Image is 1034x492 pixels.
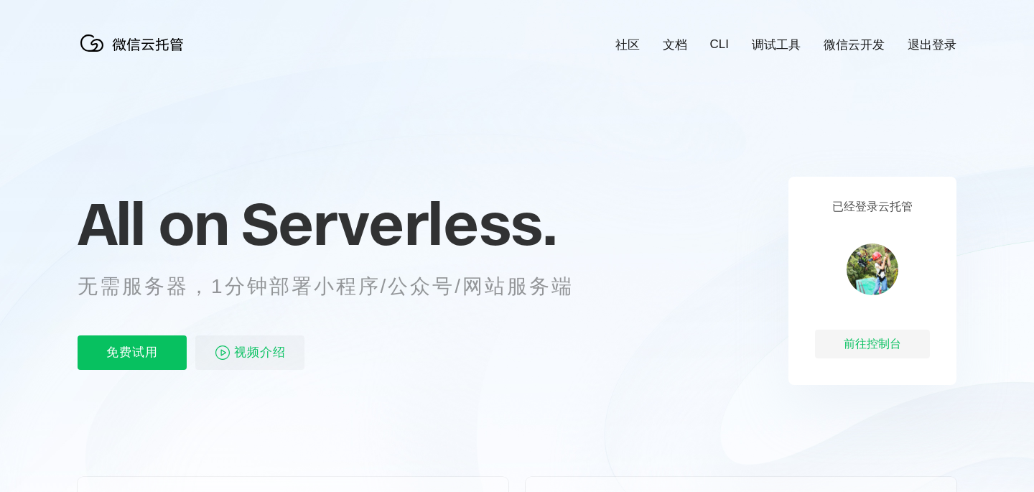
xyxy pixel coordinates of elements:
[615,37,640,53] a: 社区
[710,37,729,52] a: CLI
[214,344,231,361] img: video_play.svg
[908,37,956,53] a: 退出登录
[241,187,556,259] span: Serverless.
[824,37,885,53] a: 微信云开发
[752,37,801,53] a: 调试工具
[78,29,192,57] img: 微信云托管
[78,272,600,301] p: 无需服务器，1分钟部署小程序/公众号/网站服务端
[832,200,913,215] p: 已经登录云托管
[663,37,687,53] a: 文档
[815,330,930,358] div: 前往控制台
[234,335,286,370] span: 视频介绍
[78,47,192,60] a: 微信云托管
[78,335,187,370] p: 免费试用
[78,187,228,259] span: All on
